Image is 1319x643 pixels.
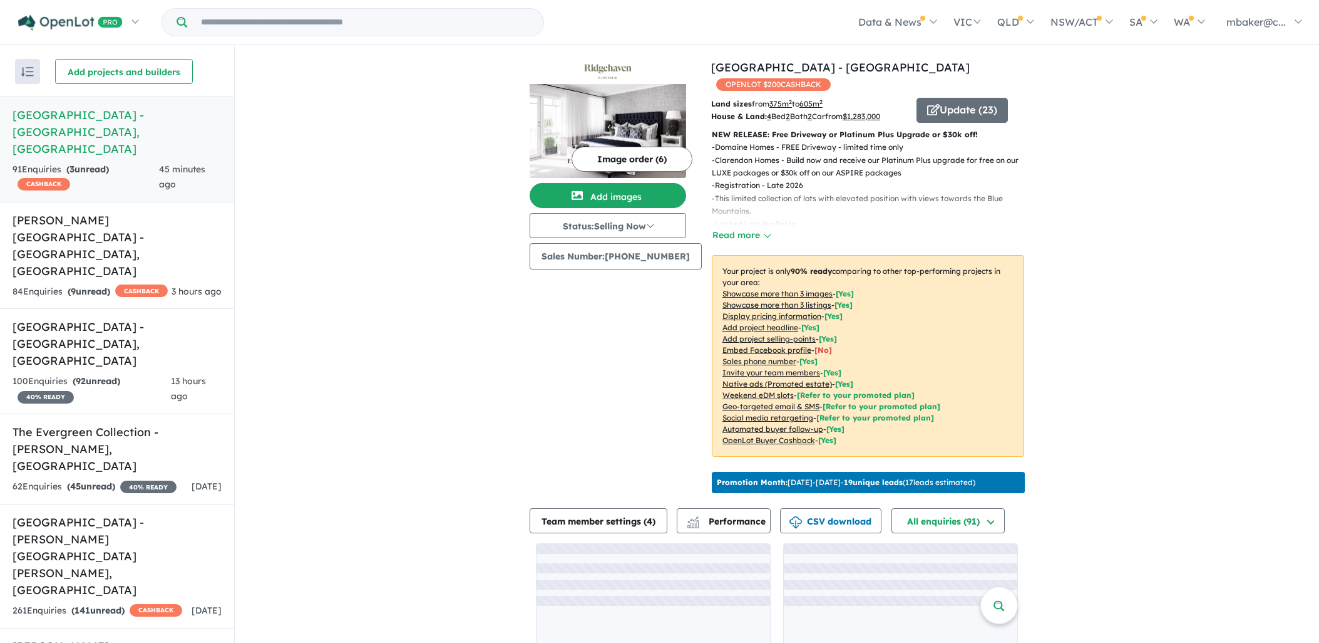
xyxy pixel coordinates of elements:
p: - Limited Lots Available [712,218,1034,231]
h5: [GEOGRAPHIC_DATA] - [PERSON_NAME][GEOGRAPHIC_DATA][PERSON_NAME] , [GEOGRAPHIC_DATA] [13,514,222,599]
div: 261 Enquir ies [13,604,182,619]
u: Add project selling-points [722,334,816,343]
u: Invite your team members [722,368,820,377]
strong: ( unread) [66,164,109,175]
p: - Clarendon Homes - Build now and receive our Platinum Plus upgrade for free on our LUXE packages... [712,154,1034,180]
span: 92 [76,375,86,387]
strong: ( unread) [71,605,125,616]
sup: 2 [789,98,792,105]
button: Add images [530,183,686,208]
span: mbaker@c... [1226,16,1286,28]
u: Add project headline [722,323,798,332]
span: Performance [689,516,766,527]
span: 40 % READY [120,481,177,493]
span: 13 hours ago [171,375,206,402]
span: [ Yes ] [836,289,854,298]
span: [DATE] [192,481,222,492]
sup: 2 [819,98,823,105]
u: 2 [786,112,790,121]
span: 141 [74,605,90,616]
p: Your project is only comparing to other top-performing projects in your area: - - - - - - - - - -... [712,255,1024,457]
span: [DATE] [192,605,222,616]
u: Automated buyer follow-up [722,424,823,434]
h5: [PERSON_NAME][GEOGRAPHIC_DATA] - [GEOGRAPHIC_DATA] , [GEOGRAPHIC_DATA] [13,212,222,280]
span: [ Yes ] [799,357,818,366]
u: Weekend eDM slots [722,390,794,400]
img: Ridgehaven Estate - Elderslie Logo [535,64,681,79]
div: 62 Enquir ies [13,479,177,494]
span: [Yes] [835,379,853,389]
b: Land sizes [711,99,752,108]
p: - Domaine Homes - FREE Driveway - limited time only [712,141,1034,154]
span: CASHBACK [18,178,70,191]
strong: ( unread) [73,375,120,387]
h5: [GEOGRAPHIC_DATA] - [GEOGRAPHIC_DATA] , [GEOGRAPHIC_DATA] [13,107,222,157]
button: All enquiries (91) [891,508,1005,533]
b: 19 unique leads [844,478,903,487]
p: - Registration - Late 2026 [712,179,1034,192]
button: Team member settings (4) [530,508,667,533]
span: OPENLOT $ 200 CASHBACK [716,78,831,91]
u: Social media retargeting [722,413,813,422]
p: NEW RELEASE: Free Driveway or Platinum Plus Upgrade or $30k off! [712,128,1024,141]
u: 2 [808,112,812,121]
p: - This limited collection of lots with elevated position with views towards the Blue Mountains. [712,192,1034,218]
span: [ Yes ] [834,300,853,310]
span: [ Yes ] [823,368,841,377]
span: to [792,99,823,108]
u: 4 [767,112,771,121]
span: [Refer to your promoted plan] [797,390,915,400]
span: 9 [71,286,76,297]
img: line-chart.svg [687,516,699,523]
button: Image order (6) [572,147,692,172]
img: Ridgehaven Estate - Elderslie [530,84,686,178]
span: [Yes] [818,436,836,445]
b: 90 % ready [791,266,832,276]
p: [DATE] - [DATE] - ( 17 leads estimated) [717,477,975,488]
button: Status:Selling Now [530,213,686,238]
strong: ( unread) [68,286,110,297]
b: House & Land: [711,112,767,121]
span: CASHBACK [115,285,168,297]
h5: [GEOGRAPHIC_DATA] - [GEOGRAPHIC_DATA] , [GEOGRAPHIC_DATA] [13,318,222,369]
button: Update (23) [916,98,1008,123]
a: Ridgehaven Estate - Elderslie LogoRidgehaven Estate - Elderslie [530,59,686,178]
b: Promotion Month: [717,478,788,487]
span: CASHBACK [130,604,182,617]
span: 3 [69,164,74,175]
u: Display pricing information [722,311,821,321]
span: 45 minutes ago [159,164,205,190]
u: Native ads (Promoted estate) [722,379,832,389]
span: 4 [647,516,652,527]
img: sort.svg [21,67,34,76]
span: 45 [70,481,81,492]
strong: ( unread) [67,481,115,492]
span: 40 % READY [18,391,74,404]
span: [ Yes ] [824,311,843,321]
span: [Refer to your promoted plan] [823,402,940,411]
u: Embed Facebook profile [722,345,811,355]
div: 91 Enquir ies [13,162,159,192]
span: [Yes] [826,424,844,434]
img: bar-chart.svg [687,520,699,528]
u: OpenLot Buyer Cashback [722,436,815,445]
span: [Refer to your promoted plan] [816,413,934,422]
button: Sales Number:[PHONE_NUMBER] [530,243,702,269]
a: [GEOGRAPHIC_DATA] - [GEOGRAPHIC_DATA] [711,60,970,75]
u: Showcase more than 3 images [722,289,833,298]
span: [ Yes ] [801,323,819,332]
u: Geo-targeted email & SMS [722,402,819,411]
button: Performance [677,508,771,533]
p: from [711,98,907,110]
button: Read more [712,228,771,243]
h5: The Evergreen Collection - [PERSON_NAME] , [GEOGRAPHIC_DATA] [13,424,222,474]
span: [ Yes ] [819,334,837,343]
button: CSV download [780,508,881,533]
p: Bed Bath Car from [711,110,907,123]
button: Add projects and builders [55,59,193,84]
span: [ No ] [814,345,832,355]
u: 605 m [799,99,823,108]
div: 100 Enquir ies [13,374,171,404]
img: download icon [789,516,802,529]
u: Showcase more than 3 listings [722,300,831,310]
